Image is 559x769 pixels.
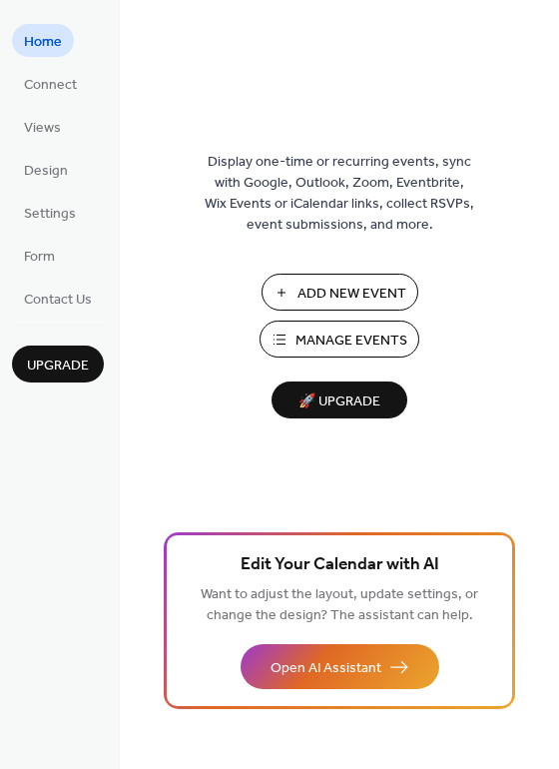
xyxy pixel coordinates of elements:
[24,247,55,268] span: Form
[271,658,381,679] span: Open AI Assistant
[12,282,104,315] a: Contact Us
[24,204,76,225] span: Settings
[241,644,439,689] button: Open AI Assistant
[24,75,77,96] span: Connect
[24,161,68,182] span: Design
[262,274,418,311] button: Add New Event
[295,331,407,352] span: Manage Events
[12,239,67,272] a: Form
[27,356,89,377] span: Upgrade
[12,24,74,57] a: Home
[12,110,73,143] a: Views
[24,32,62,53] span: Home
[12,153,80,186] a: Design
[297,284,406,305] span: Add New Event
[241,551,439,579] span: Edit Your Calendar with AI
[205,152,474,236] span: Display one-time or recurring events, sync with Google, Outlook, Zoom, Eventbrite, Wix Events or ...
[24,290,92,311] span: Contact Us
[12,346,104,383] button: Upgrade
[24,118,61,139] span: Views
[260,321,419,358] button: Manage Events
[12,196,88,229] a: Settings
[201,581,478,629] span: Want to adjust the layout, update settings, or change the design? The assistant can help.
[12,67,89,100] a: Connect
[272,382,407,418] button: 🚀 Upgrade
[283,388,395,415] span: 🚀 Upgrade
